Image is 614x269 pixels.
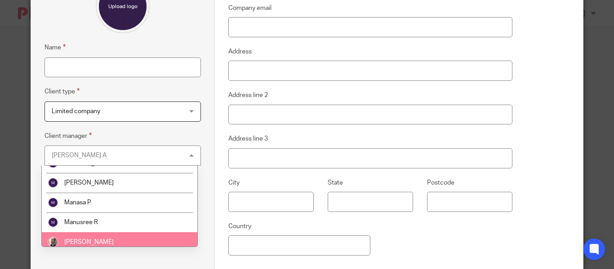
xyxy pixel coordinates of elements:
[328,178,343,187] label: State
[228,178,240,187] label: City
[48,177,58,188] img: svg%3E
[52,108,100,115] span: Limited company
[44,131,92,141] label: Client manager
[228,47,252,56] label: Address
[228,222,251,231] label: Country
[64,239,114,245] span: [PERSON_NAME]
[64,180,114,186] span: [PERSON_NAME]
[64,160,114,166] span: [PERSON_NAME]
[52,152,107,159] div: [PERSON_NAME] A
[228,4,271,13] label: Company email
[64,219,98,225] span: Manusree R
[48,197,58,208] img: svg%3E
[44,42,66,53] label: Name
[228,91,268,100] label: Address line 2
[44,86,80,97] label: Client type
[64,199,91,206] span: Manasa P
[427,178,454,187] label: Postcode
[48,237,58,247] img: Matt%20Circle.png
[228,134,268,143] label: Address line 3
[48,217,58,228] img: svg%3E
